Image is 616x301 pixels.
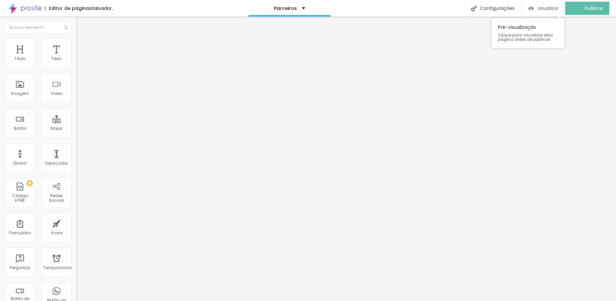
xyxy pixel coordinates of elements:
[49,5,92,12] font: Editor de páginas
[498,32,553,42] font: Clique para visualizar esta página antes de publicar.
[92,5,115,12] font: Salvador...
[11,91,29,96] font: Imagem
[537,5,558,12] font: Visualizar
[51,125,62,131] font: Mapa
[498,24,536,31] font: Pré-visualização
[51,91,62,96] font: Vídeo
[51,230,62,236] font: Ícone
[13,160,27,166] font: Divisor
[10,265,30,270] font: Perguntas
[12,193,28,203] font: Código HTML
[528,6,534,11] img: view-1.svg
[565,2,609,15] button: Publicar
[14,56,26,61] font: Título
[51,56,62,61] font: Texto
[471,6,477,11] img: Ícone
[5,22,71,34] input: Buscar elemento
[274,5,297,12] font: Parceiros
[480,5,515,12] font: Configurações
[14,125,26,131] font: Botão
[585,5,603,12] font: Publicar
[9,230,31,236] font: Formulário
[64,26,68,30] img: Ícone
[45,160,68,166] font: Espaçador
[522,2,565,15] button: Visualizar
[49,193,64,203] font: Redes Sociais
[43,265,72,270] font: Temporizador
